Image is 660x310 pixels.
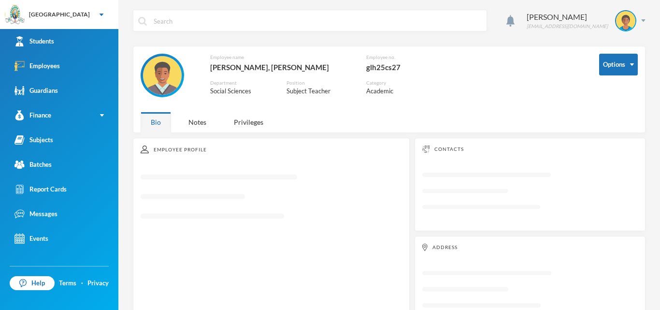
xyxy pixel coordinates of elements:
[527,23,608,30] div: [EMAIL_ADDRESS][DOMAIN_NAME]
[141,146,402,153] div: Employee Profile
[287,79,352,87] div: Position
[422,167,638,221] svg: Loading interface...
[14,36,54,46] div: Students
[14,209,57,219] div: Messages
[616,11,635,30] img: STUDENT
[141,112,171,133] div: Bio
[178,112,216,133] div: Notes
[10,276,55,291] a: Help
[366,61,430,74] div: glh25cs27
[59,279,76,288] a: Terms
[29,10,90,19] div: [GEOGRAPHIC_DATA]
[599,54,638,75] button: Options
[422,146,638,153] div: Contacts
[422,244,638,251] div: Address
[138,17,147,26] img: search
[81,279,83,288] div: ·
[14,110,51,120] div: Finance
[366,54,430,61] div: Employee no.
[5,5,25,25] img: logo
[210,54,352,61] div: Employee name
[14,160,52,170] div: Batches
[527,11,608,23] div: [PERSON_NAME]
[14,61,60,71] div: Employees
[366,79,405,87] div: Category
[224,112,273,133] div: Privileges
[287,87,352,96] div: Subject Teacher
[141,168,402,233] svg: Loading interface...
[143,56,182,95] img: EMPLOYEE
[153,10,482,32] input: Search
[14,135,53,145] div: Subjects
[14,184,67,194] div: Report Cards
[366,87,405,96] div: Academic
[14,86,58,96] div: Guardians
[87,279,109,288] a: Privacy
[210,61,352,74] div: [PERSON_NAME], [PERSON_NAME]
[210,87,273,96] div: Social Sciences
[210,79,273,87] div: Department
[14,234,48,244] div: Events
